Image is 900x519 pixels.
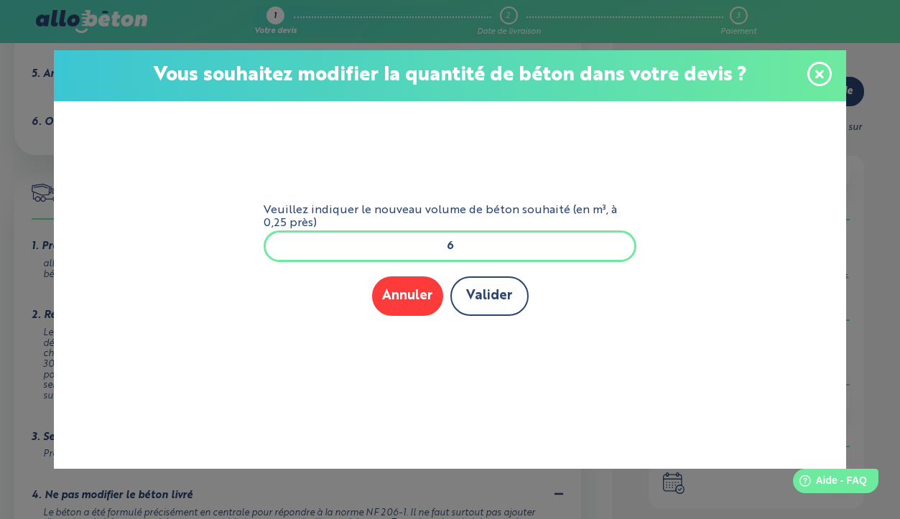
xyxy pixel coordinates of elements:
input: xxx [264,230,637,262]
label: Veuillez indiquer le nouveau volume de béton souhaité (en m³, à 0,25 près) [264,204,637,230]
button: Annuler [372,276,443,316]
iframe: Help widget launcher [772,463,884,503]
p: Vous souhaitez modifier la quantité de béton dans votre devis ? [68,65,832,87]
button: Valider [450,276,529,316]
